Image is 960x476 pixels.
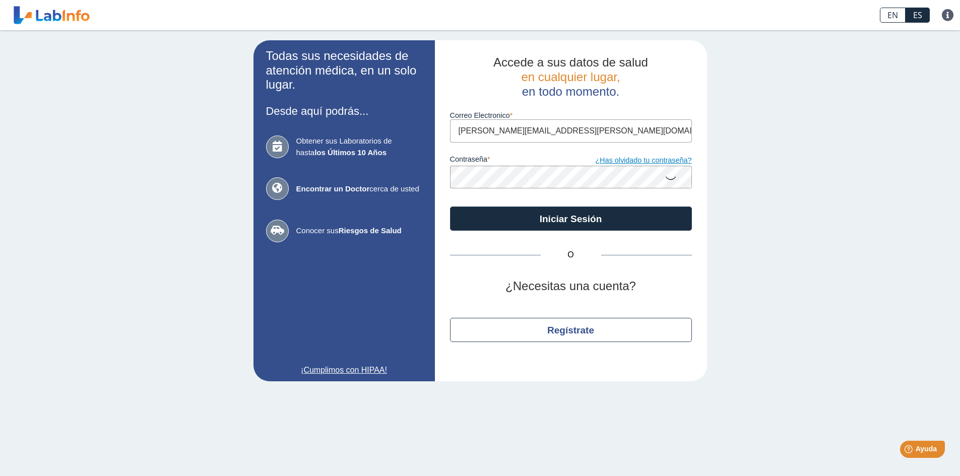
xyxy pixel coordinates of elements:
[266,364,422,376] a: ¡Cumplimos con HIPAA!
[450,279,692,294] h2: ¿Necesitas una cuenta?
[296,183,422,195] span: cerca de usted
[296,135,422,158] span: Obtener sus Laboratorios de hasta
[521,70,620,84] span: en cualquier lugar,
[870,437,949,465] iframe: Help widget launcher
[450,111,692,119] label: Correo Electronico
[266,105,422,117] h3: Desde aquí podrás...
[450,207,692,231] button: Iniciar Sesión
[266,49,422,92] h2: Todas sus necesidades de atención médica, en un solo lugar.
[450,155,571,166] label: contraseña
[296,184,370,193] b: Encontrar un Doctor
[339,226,402,235] b: Riesgos de Salud
[880,8,906,23] a: EN
[450,318,692,342] button: Regístrate
[541,249,601,261] span: O
[493,55,648,69] span: Accede a sus datos de salud
[314,148,387,157] b: los Últimos 10 Años
[906,8,930,23] a: ES
[522,85,619,98] span: en todo momento.
[296,225,422,237] span: Conocer sus
[571,155,692,166] a: ¿Has olvidado tu contraseña?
